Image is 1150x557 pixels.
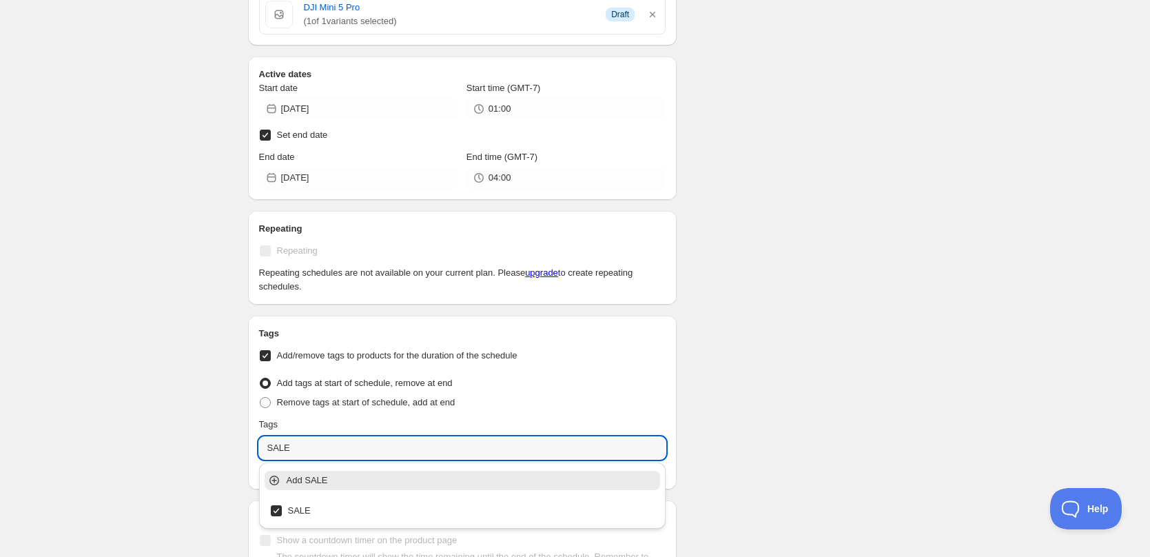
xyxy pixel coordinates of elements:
span: End date [259,152,295,162]
li: SALE [259,498,666,523]
p: Repeating schedules are not available on your current plan. Please to create repeating schedules. [259,266,666,294]
span: Repeating [277,245,318,256]
p: Add SALE [287,474,658,487]
span: End time (GMT-7) [466,152,537,162]
a: DJI Mini 5 Pro [304,1,595,14]
span: Remove tags at start of schedule, add at end [277,397,455,407]
h2: Tags [259,327,666,341]
span: Add/remove tags to products for the duration of the schedule [277,350,517,361]
span: Set end date [277,130,328,140]
h2: Repeating [259,222,666,236]
span: ( 1 of 1 variants selected) [304,14,595,28]
p: Tags [259,418,278,432]
span: Start time (GMT-7) [466,83,541,93]
span: Add tags at start of schedule, remove at end [277,378,453,388]
span: Draft [611,9,629,20]
span: Start date [259,83,298,93]
a: upgrade [525,267,558,278]
iframe: Toggle Customer Support [1050,488,1122,529]
span: Show a countdown timer on the product page [277,535,458,545]
h2: Active dates [259,68,666,81]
